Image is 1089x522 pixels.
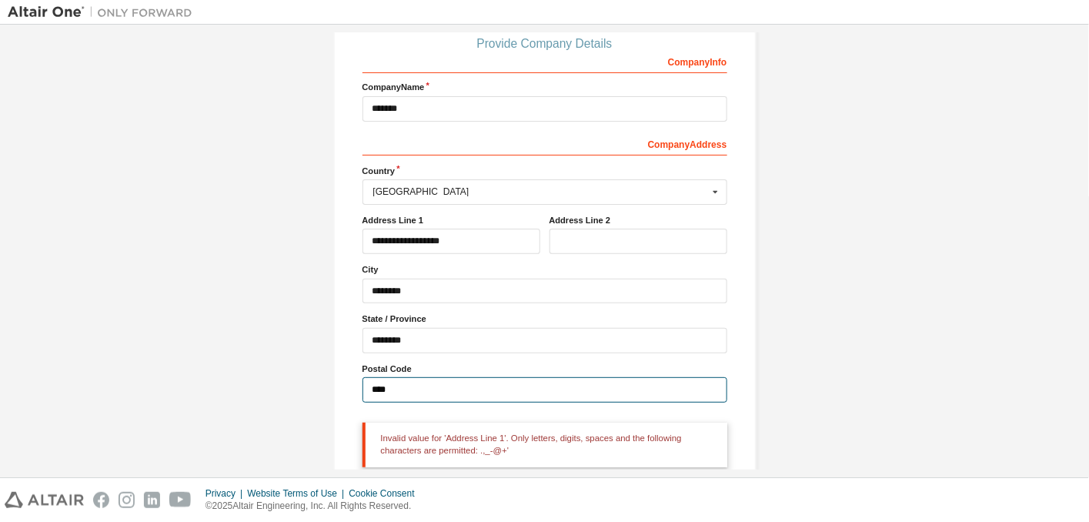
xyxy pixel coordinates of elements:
[93,492,109,508] img: facebook.svg
[362,214,540,226] label: Address Line 1
[119,492,135,508] img: instagram.svg
[362,131,727,156] div: Company Address
[205,500,424,513] p: © 2025 Altair Engineering, Inc. All Rights Reserved.
[5,492,84,508] img: altair_logo.svg
[373,187,708,196] div: [GEOGRAPHIC_DATA]
[8,5,200,20] img: Altair One
[362,81,727,93] label: Company Name
[362,423,727,468] div: Invalid value for 'Address Line 1'. Only letters, digits, spaces and the following characters are...
[362,263,727,276] label: City
[362,165,727,177] label: Country
[349,487,423,500] div: Cookie Consent
[362,49,727,73] div: Company Info
[247,487,349,500] div: Website Terms of Use
[205,487,247,500] div: Privacy
[550,214,727,226] label: Address Line 2
[362,39,727,49] div: Provide Company Details
[169,492,192,508] img: youtube.svg
[362,313,727,325] label: State / Province
[144,492,160,508] img: linkedin.svg
[362,363,727,375] label: Postal Code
